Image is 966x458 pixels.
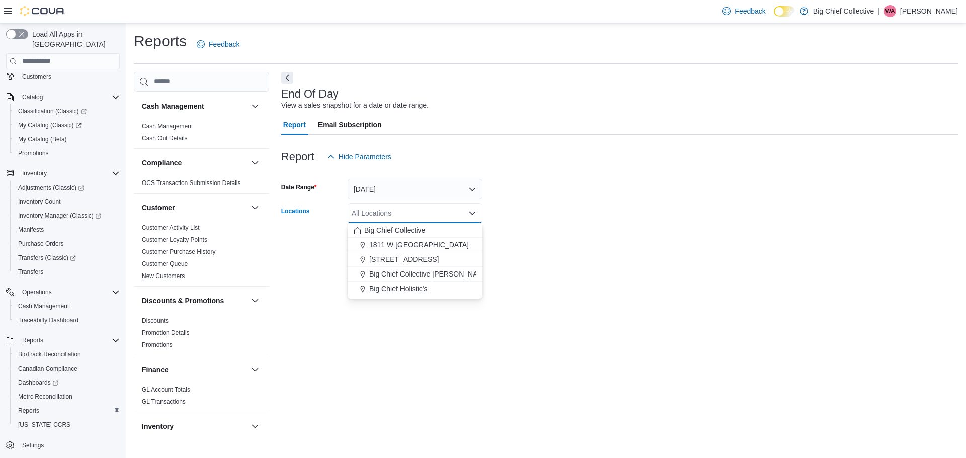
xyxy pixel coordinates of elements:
[18,286,56,298] button: Operations
[22,336,43,344] span: Reports
[142,134,188,142] span: Cash Out Details
[18,268,43,276] span: Transfers
[18,364,77,373] span: Canadian Compliance
[142,179,241,187] a: OCS Transaction Submission Details
[369,284,428,294] span: Big Chief Holistic's
[18,121,82,129] span: My Catalog (Classic)
[10,361,124,376] button: Canadian Compliance
[281,207,310,215] label: Locations
[14,119,86,131] a: My Catalog (Classic)
[14,348,120,360] span: BioTrack Reconciliation
[18,302,69,310] span: Cash Management
[18,439,120,451] span: Settings
[14,119,120,131] span: My Catalog (Classic)
[142,386,190,394] span: GL Account Totals
[18,135,67,143] span: My Catalog (Beta)
[249,202,261,214] button: Customer
[14,238,68,250] a: Purchase Orders
[18,167,120,179] span: Inventory
[878,5,880,17] p: |
[14,252,80,264] a: Transfers (Classic)
[14,419,120,431] span: Washington CCRS
[18,149,49,157] span: Promotions
[14,314,83,326] a: Traceabilty Dashboard
[18,439,48,451] a: Settings
[348,223,482,238] button: Big Chief Collective
[142,364,169,375] h3: Finance
[14,300,120,312] span: Cash Management
[142,364,247,375] button: Finance
[2,166,124,180] button: Inventory
[18,91,120,103] span: Catalog
[900,5,958,17] p: [PERSON_NAME]
[10,376,124,390] a: Dashboards
[209,39,239,49] span: Feedback
[249,157,261,169] button: Compliance
[10,299,124,313] button: Cash Management
[281,72,293,84] button: Next
[142,260,188,267] a: Customer Queue
[18,226,44,234] span: Manifests
[20,6,65,16] img: Cova
[142,158,247,168] button: Compliance
[718,1,769,21] a: Feedback
[281,151,314,163] h3: Report
[142,203,175,213] h3: Customer
[249,295,261,307] button: Discounts & Promotions
[14,105,120,117] span: Classification (Classic)
[10,251,124,265] a: Transfers (Classic)
[281,183,317,191] label: Date Range
[142,317,169,325] span: Discounts
[14,362,120,375] span: Canadian Compliance
[22,169,47,177] span: Inventory
[2,333,124,347] button: Reports
[348,179,482,199] button: [DATE]
[142,421,247,431] button: Inventory
[18,212,101,220] span: Inventory Manager (Classic)
[14,405,43,417] a: Reports
[22,288,52,296] span: Operations
[22,73,51,81] span: Customers
[249,363,261,376] button: Finance
[134,120,269,148] div: Cash Management
[18,107,87,115] span: Classification (Classic)
[10,237,124,251] button: Purchase Orders
[142,122,193,130] span: Cash Management
[28,29,120,49] span: Load All Apps in [GEOGRAPHIC_DATA]
[10,265,124,279] button: Transfers
[281,88,339,100] h3: End Of Day
[142,203,247,213] button: Customer
[14,147,120,159] span: Promotions
[18,167,51,179] button: Inventory
[2,285,124,299] button: Operations
[142,341,173,348] a: Promotions
[318,115,382,135] span: Email Subscription
[18,286,120,298] span: Operations
[134,384,269,412] div: Finance
[10,118,124,132] a: My Catalog (Classic)
[884,5,896,17] div: Wilson Allen
[364,225,425,235] span: Big Chief Collective
[18,334,120,346] span: Reports
[142,317,169,324] a: Discounts
[142,329,190,336] a: Promotion Details
[142,101,247,111] button: Cash Management
[2,90,124,104] button: Catalog
[10,209,124,223] a: Inventory Manager (Classic)
[142,224,200,232] span: Customer Activity List
[142,248,216,256] span: Customer Purchase History
[774,6,795,17] input: Dark Mode
[18,240,64,248] span: Purchase Orders
[142,248,216,255] a: Customer Purchase History
[14,133,120,145] span: My Catalog (Beta)
[18,70,120,83] span: Customers
[18,91,47,103] button: Catalog
[10,313,124,327] button: Traceabilty Dashboard
[813,5,874,17] p: Big Chief Collective
[14,196,65,208] a: Inventory Count
[134,177,269,193] div: Compliance
[14,362,82,375] a: Canadian Compliance
[14,133,71,145] a: My Catalog (Beta)
[14,210,105,222] a: Inventory Manager (Classic)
